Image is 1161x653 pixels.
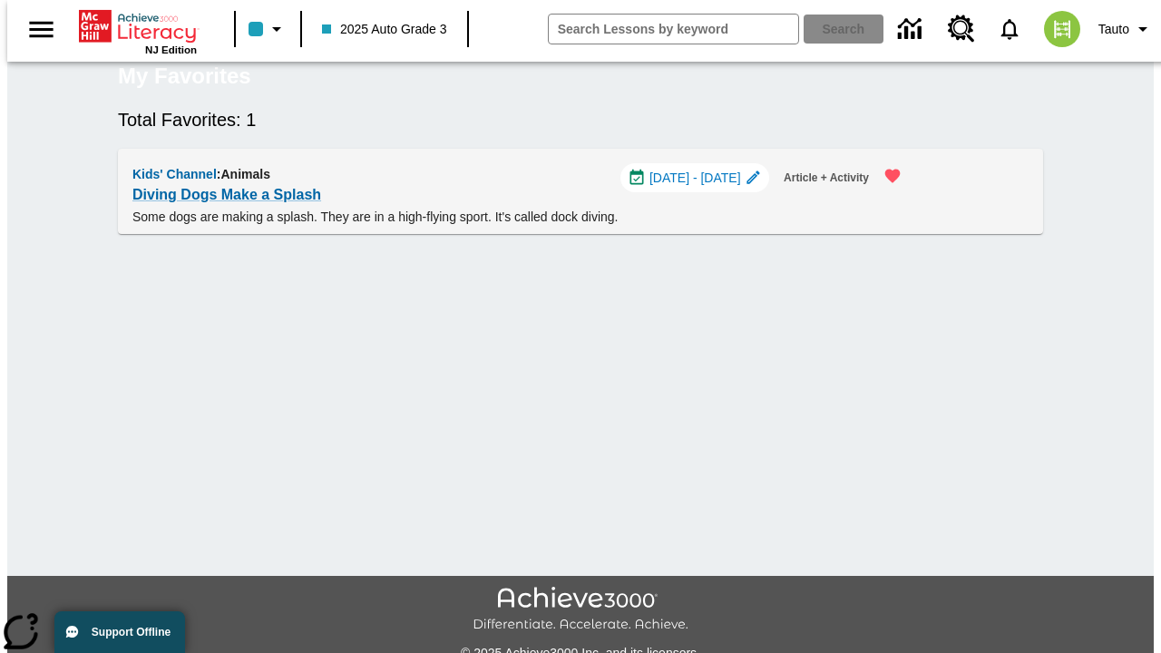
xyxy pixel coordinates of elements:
span: 2025 Auto Grade 3 [322,20,447,39]
button: Class color is light blue. Change class color [241,13,295,45]
span: Tauto [1098,20,1129,39]
h5: My Favorites [118,62,251,91]
h6: Total Favorites: 1 [118,105,1043,134]
button: Open side menu [15,3,68,56]
div: Home [79,6,197,55]
img: avatar image [1044,11,1080,47]
button: Profile/Settings [1091,13,1161,45]
a: Diving Dogs Make a Splash [132,182,321,208]
span: Article + Activity [784,169,869,188]
img: Achieve3000 Differentiate Accelerate Achieve [473,587,688,633]
span: Kids' Channel [132,167,217,181]
div: Sep 02 - Sep 02 Choose Dates [620,163,769,192]
a: Home [79,8,197,44]
span: : Animals [217,167,270,181]
input: search field [549,15,798,44]
a: Data Center [887,5,937,54]
a: Notifications [986,5,1033,53]
a: Resource Center, Will open in new tab [937,5,986,54]
span: NJ Edition [145,44,197,55]
span: Support Offline [92,626,171,638]
button: Select a new avatar [1033,5,1091,53]
span: [DATE] - [DATE] [649,169,741,188]
p: Some dogs are making a splash. They are in a high-flying sport. It's called dock diving. [132,208,912,227]
button: Article + Activity [776,163,876,193]
button: Remove from Favorites [873,156,912,196]
button: Support Offline [54,611,185,653]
